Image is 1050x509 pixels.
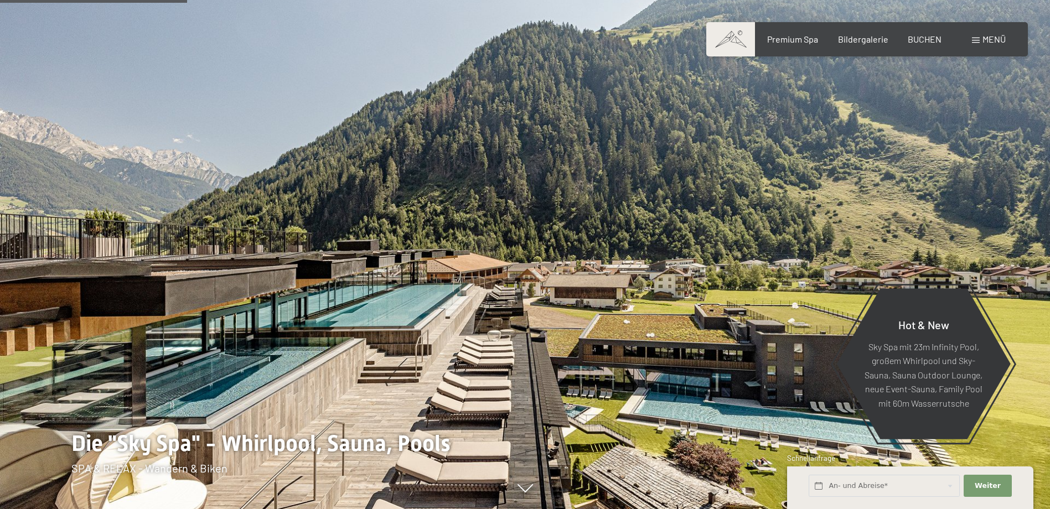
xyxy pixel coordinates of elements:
a: Bildergalerie [838,34,888,44]
span: Einwilligung Marketing* [419,281,510,292]
a: Hot & New Sky Spa mit 23m Infinity Pool, großem Whirlpool und Sky-Sauna, Sauna Outdoor Lounge, ne... [836,288,1011,440]
p: Sky Spa mit 23m Infinity Pool, großem Whirlpool und Sky-Sauna, Sauna Outdoor Lounge, neue Event-S... [863,339,984,410]
button: Weiter [964,475,1011,497]
span: Schnellanfrage [787,454,835,463]
a: Premium Spa [767,34,818,44]
span: 1 [786,482,789,491]
a: BUCHEN [908,34,942,44]
span: Menü [982,34,1006,44]
span: Hot & New [898,318,949,331]
span: Weiter [975,481,1001,491]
